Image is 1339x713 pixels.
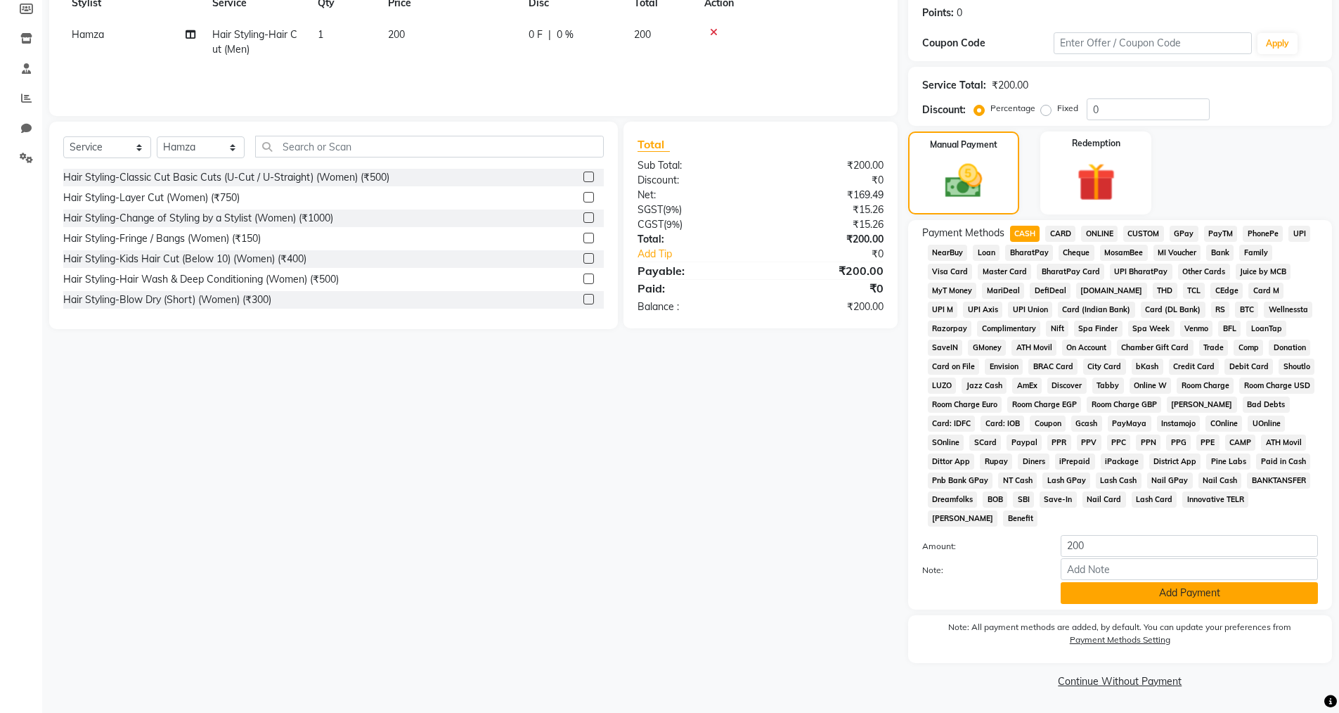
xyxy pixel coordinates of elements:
span: Dreamfolks [928,492,978,508]
span: PPR [1047,435,1071,451]
span: TCL [1183,283,1205,299]
span: Debit Card [1224,359,1273,375]
span: Shoutlo [1279,359,1314,375]
span: PhonePe [1243,226,1283,242]
div: ₹15.26 [761,203,894,217]
div: ₹169.49 [761,188,894,203]
span: Cheque [1059,245,1094,261]
span: AmEx [1012,378,1042,394]
span: Pnb Bank GPay [928,473,993,489]
label: Percentage [990,102,1035,115]
span: UPI M [928,302,958,318]
span: SCard [969,435,1001,451]
span: LUZO [928,378,957,394]
div: ( ) [627,203,761,217]
div: Payable: [627,262,761,279]
span: CUSTOM [1123,226,1164,242]
span: Comp [1234,340,1263,356]
span: SBI [1013,492,1034,508]
span: Card M [1248,283,1283,299]
label: Note: [912,564,1051,577]
input: Add Note [1061,558,1318,580]
span: Room Charge GBP [1087,397,1161,413]
div: Points: [922,6,954,20]
span: CEdge [1210,283,1243,299]
span: MosamBee [1100,245,1148,261]
span: Credit Card [1169,359,1220,375]
span: Card (Indian Bank) [1058,302,1135,318]
span: Donation [1269,340,1310,356]
span: Wellnessta [1264,302,1312,318]
span: MariDeal [982,283,1024,299]
span: CAMP [1225,435,1256,451]
span: iPrepaid [1055,454,1095,470]
span: PPG [1166,435,1191,451]
span: Nail Cash [1198,473,1242,489]
span: Innovative TELR [1182,492,1248,508]
span: Paypal [1007,435,1042,451]
span: Bank [1206,245,1234,261]
div: ₹200.00 [761,300,894,314]
span: GPay [1170,226,1198,242]
span: UPI Union [1008,302,1052,318]
span: City Card [1083,359,1126,375]
label: Redemption [1072,137,1120,150]
input: Amount [1061,535,1318,557]
div: Sub Total: [627,158,761,173]
span: BTC [1235,302,1258,318]
span: BharatPay [1005,245,1053,261]
span: 9% [666,219,680,230]
div: Service Total: [922,78,986,93]
span: Coupon [1030,416,1066,432]
span: Venmo [1180,321,1213,337]
span: Juice by MCB [1236,264,1291,280]
span: BANKTANSFER [1247,473,1310,489]
span: Nift [1046,321,1068,337]
label: Payment Methods Setting [1070,634,1170,646]
span: CGST [638,218,664,231]
label: Manual Payment [930,139,997,151]
span: DefiDeal [1030,283,1070,299]
img: _cash.svg [933,160,994,203]
span: Card: IDFC [928,416,976,432]
span: Rupay [980,454,1012,470]
span: Pine Labs [1206,454,1250,470]
div: ₹0 [761,173,894,188]
span: LoanTap [1246,321,1286,337]
label: Note: All payment methods are added, by default. You can update your preferences from [922,621,1318,652]
span: Room Charge EGP [1007,397,1081,413]
div: ₹200.00 [761,232,894,247]
a: Add Tip [627,247,782,262]
span: UPI Axis [963,302,1002,318]
span: BFL [1218,321,1241,337]
span: Lash Cash [1096,473,1141,489]
span: Envision [985,359,1023,375]
img: _gift.svg [1065,158,1127,206]
span: ATH Movil [1261,435,1306,451]
span: Jazz Cash [962,378,1007,394]
span: [DOMAIN_NAME] [1076,283,1147,299]
input: Enter Offer / Coupon Code [1054,32,1252,54]
span: 0 % [557,27,574,42]
span: Online W [1130,378,1172,394]
span: UPI [1288,226,1310,242]
span: [PERSON_NAME] [1167,397,1237,413]
div: Paid: [627,280,761,297]
span: NearBuy [928,245,968,261]
span: Discover [1047,378,1087,394]
span: UPI BharatPay [1110,264,1172,280]
span: Room Charge [1177,378,1234,394]
span: 1 [318,28,323,41]
div: Total: [627,232,761,247]
span: SOnline [928,435,964,451]
span: ATH Movil [1011,340,1056,356]
span: Complimentary [977,321,1040,337]
div: Balance : [627,300,761,314]
span: THD [1153,283,1177,299]
span: Total [638,137,670,152]
label: Fixed [1057,102,1078,115]
span: Lash Card [1132,492,1177,508]
button: Add Payment [1061,582,1318,604]
div: ₹200.00 [992,78,1028,93]
div: Coupon Code [922,36,1054,51]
